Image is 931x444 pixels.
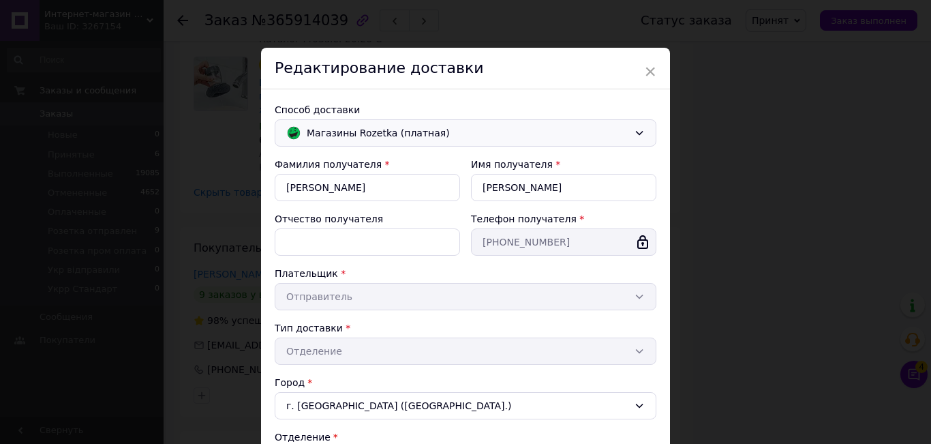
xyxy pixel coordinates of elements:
div: Город [275,376,656,389]
label: Телефон получателя [471,213,577,224]
span: Магазины Rozetka (платная) [307,125,628,140]
div: Редактирование доставки [261,48,670,89]
div: Способ доставки [275,103,656,117]
label: Имя получателя [471,159,553,170]
input: +380 [471,228,656,256]
label: Фамилия получателя [275,159,382,170]
div: Тип доставки [275,321,656,335]
div: г. [GEOGRAPHIC_DATA] ([GEOGRAPHIC_DATA].) [275,392,656,419]
span: × [644,60,656,83]
div: Плательщик [275,267,656,280]
label: Отчество получателя [275,213,383,224]
div: Отделение [275,430,656,444]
